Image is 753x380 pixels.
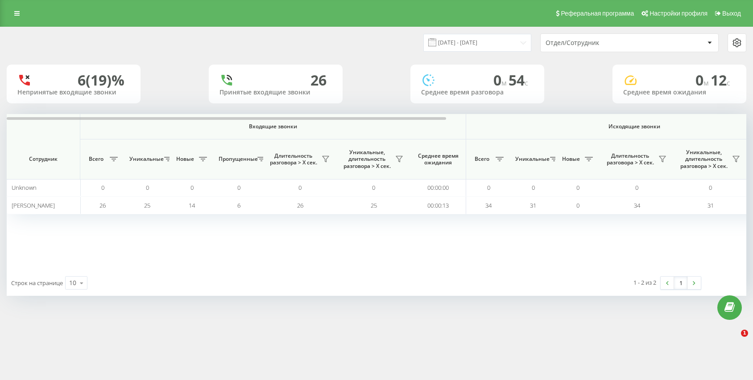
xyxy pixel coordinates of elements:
span: 0 [487,184,490,192]
span: 0 [635,184,638,192]
span: Unknown [12,184,37,192]
span: Уникальные [129,155,161,163]
span: 0 [298,184,302,192]
span: Настройки профиля [650,10,707,17]
span: 0 [576,184,579,192]
span: 1 [741,330,748,337]
span: 25 [371,201,377,209]
span: 0 [493,70,509,90]
span: 25 [144,201,150,209]
span: Новые [174,155,196,163]
span: 0 [146,184,149,192]
span: 34 [485,201,492,209]
td: 00:00:00 [410,179,466,196]
span: Реферальная программа [561,10,634,17]
span: Строк на странице [11,279,63,287]
span: [PERSON_NAME] [12,201,55,209]
span: 26 [99,201,106,209]
div: 26 [310,72,327,89]
div: Отдел/Сотрудник [546,39,652,47]
span: Новые [560,155,582,163]
span: Входящие звонки [103,123,443,130]
span: Длительность разговора > Х сек. [268,152,319,166]
span: 0 [532,184,535,192]
span: Выход [722,10,741,17]
span: 6 [237,201,240,209]
span: Уникальные, длительность разговора > Х сек. [341,149,393,170]
span: 54 [509,70,528,90]
span: Сотрудник [14,155,72,163]
div: Непринятые входящие звонки [17,89,130,96]
span: Длительность разговора > Х сек. [604,152,656,166]
span: 0 [695,70,711,90]
span: 14 [189,201,195,209]
span: 31 [530,201,536,209]
span: 34 [634,201,640,209]
div: 6 (19)% [78,72,124,89]
span: 0 [576,201,579,209]
span: 0 [709,184,712,192]
span: м [703,78,711,88]
td: 00:00:13 [410,196,466,214]
span: Уникальные [515,155,547,163]
span: c [727,78,730,88]
span: Всего [471,155,493,163]
div: Среднее время ожидания [623,89,736,96]
div: Принятые входящие звонки [219,89,332,96]
div: Среднее время разговора [421,89,534,96]
span: 0 [372,184,375,192]
div: 10 [69,278,76,287]
span: Уникальные, длительность разговора > Х сек. [678,149,729,170]
span: м [501,78,509,88]
iframe: Intercom live chat [723,330,744,351]
span: 12 [711,70,730,90]
span: 31 [707,201,714,209]
span: 0 [237,184,240,192]
span: c [525,78,528,88]
span: 0 [190,184,194,192]
div: 1 - 2 из 2 [633,278,656,287]
span: Всего [85,155,107,163]
span: 26 [297,201,303,209]
a: 1 [674,277,687,289]
span: 0 [101,184,104,192]
span: Пропущенные [219,155,255,163]
span: Среднее время ожидания [417,152,459,166]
